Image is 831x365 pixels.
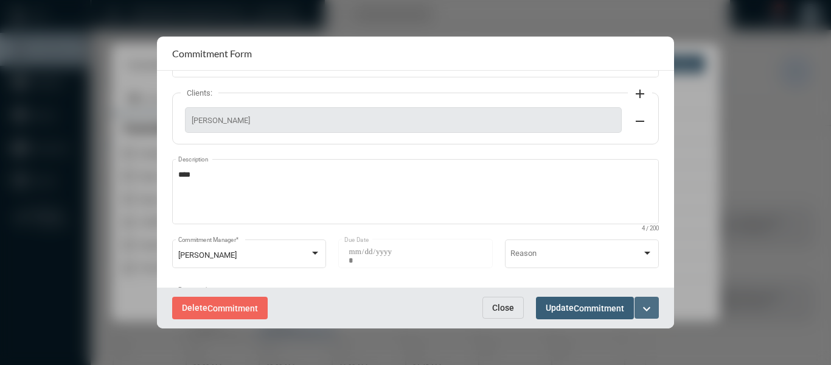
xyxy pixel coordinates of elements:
mat-icon: add [633,87,647,101]
span: Commitment [574,303,624,313]
mat-icon: remove [633,114,647,129]
span: Update [546,303,624,313]
span: Commitment [207,303,258,313]
label: Clients: [181,88,218,97]
h2: Commitment Form [172,48,252,59]
mat-icon: expand_more [639,302,654,316]
span: Close [492,303,514,313]
span: Delete [182,303,258,313]
button: DeleteCommitment [172,297,268,319]
mat-hint: 4 / 200 [642,225,659,232]
button: Close [482,297,524,319]
span: [PERSON_NAME] [192,116,615,125]
span: [PERSON_NAME] [178,250,237,260]
button: UpdateCommitment [536,297,634,319]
